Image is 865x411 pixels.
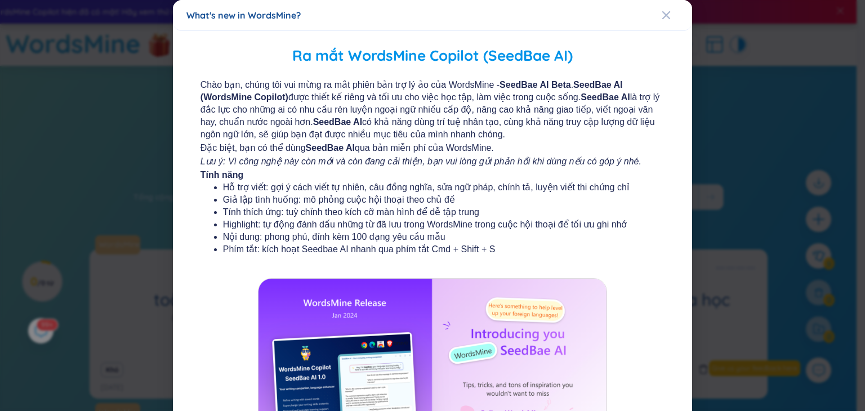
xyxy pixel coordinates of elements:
[200,157,641,166] i: Lưu ý: Vì công nghệ này còn mới và còn đang cải thiện, bạn vui lòng gửi phản hồi khi dùng nếu có ...
[223,206,642,218] li: Tính thích ứng: tuỳ chỉnh theo kích cỡ màn hình để dễ tập trung
[186,9,679,21] div: What's new in WordsMine?
[581,92,630,102] b: SeedBae AI
[189,44,676,68] h2: Ra mắt WordsMine Copilot (SeedBae AI)
[223,181,642,194] li: Hỗ trợ viết: gợi ý cách viết tự nhiên, câu đồng nghĩa, sửa ngữ pháp, chính tả, luyện viết thi chứ...
[306,143,355,153] b: SeedBae AI
[223,194,642,206] li: Giả lập tình huống: mô phỏng cuộc hội thoại theo chủ đề
[223,218,642,231] li: Highlight: tự động đánh dấu những từ đã lưu trong WordsMine trong cuộc hội thoại để tối ưu ghi nhớ
[200,80,623,102] b: SeedBae AI (WordsMine Copilot)
[200,142,665,154] span: Đặc biệt, bạn có thể dùng qua bản miễn phí của WordsMine.
[223,231,642,243] li: Nội dung: phong phú, đính kèm 100 dạng yêu cầu mẫu
[313,117,362,127] b: SeedBae AI
[200,79,665,141] span: Chào bạn, chúng tôi vui mừng ra mắt phiên bản trợ lý ảo của WordsMine - . được thiết kế riêng và ...
[200,170,243,180] b: Tính năng
[223,243,642,256] li: Phím tắt: kích hoạt Seedbae AI nhanh qua phím tắt Cmd + Shift + S
[500,80,571,90] b: SeedBae AI Beta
